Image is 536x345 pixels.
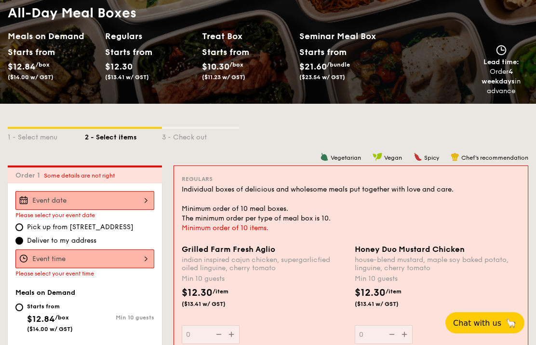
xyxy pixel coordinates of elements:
[182,185,520,223] div: Individual boxes of delicious and wholesome meals put together with love and care. Minimum order ...
[8,45,49,59] div: Starts from
[424,154,439,161] span: Spicy
[470,67,532,96] div: Order in advance
[15,249,154,268] input: Event time
[182,274,347,284] div: Min 10 guests
[414,152,422,161] img: icon-spicy.37a8142b.svg
[8,129,85,142] div: 1 - Select menu
[355,274,520,284] div: Min 10 guests
[36,61,50,68] span: /box
[299,61,327,72] span: $21.60
[15,270,94,277] span: Please select your event time
[483,58,519,66] span: Lead time:
[386,288,402,295] span: /item
[15,304,23,311] input: Starts from$12.84/box($14.00 w/ GST)Min 10 guests
[202,74,245,81] span: ($11.23 w/ GST)
[182,176,213,182] span: Regulars
[461,154,528,161] span: Chef's recommendation
[8,29,97,43] h2: Meals on Demand
[55,314,69,321] span: /box
[8,74,54,81] span: ($14.00 w/ GST)
[15,191,154,210] input: Event date
[299,29,397,43] h2: Seminar Meal Box
[453,318,501,328] span: Chat with us
[299,45,344,59] div: Starts from
[85,129,162,142] div: 2 - Select items
[320,152,329,161] img: icon-vegetarian.fe4039eb.svg
[202,29,292,43] h2: Treat Box
[384,154,402,161] span: Vegan
[355,287,386,299] span: $12.30
[327,61,350,68] span: /bundle
[8,61,36,72] span: $12.84
[15,237,23,245] input: Deliver to my address
[27,236,96,246] span: Deliver to my address
[105,74,149,81] span: ($13.41 w/ GST)
[27,303,73,310] div: Starts from
[229,61,243,68] span: /box
[182,287,213,299] span: $12.30
[445,312,524,333] button: Chat with us🦙
[182,245,275,254] span: Grilled Farm Fresh Aglio
[162,129,239,142] div: 3 - Check out
[27,326,73,332] span: ($14.00 w/ GST)
[182,300,243,308] span: ($13.41 w/ GST)
[44,172,115,179] span: Some details are not right
[105,45,146,59] div: Starts from
[15,289,75,297] span: Meals on Demand
[355,256,520,272] div: house-blend mustard, maple soy baked potato, linguine, cherry tomato
[494,45,509,55] img: icon-clock.2db775ea.svg
[8,4,396,22] h1: All-Day Meal Boxes
[202,61,229,72] span: $10.30
[505,317,517,329] span: 🦙
[373,152,382,161] img: icon-vegan.f8ff3823.svg
[85,314,154,321] div: Min 10 guests
[27,314,55,324] span: $12.84
[15,212,154,219] div: Please select your event date
[27,222,134,232] span: Pick up from [STREET_ADDRESS]
[451,152,459,161] img: icon-chef-hat.a58ddaea.svg
[15,223,23,231] input: Pick up from [STREET_ADDRESS]
[182,223,520,233] div: Minimum order of 10 items.
[213,288,228,295] span: /item
[182,256,347,272] div: indian inspired cajun chicken, supergarlicfied oiled linguine, cherry tomato
[105,29,195,43] h2: Regulars
[299,74,345,81] span: ($23.54 w/ GST)
[331,154,361,161] span: Vegetarian
[15,171,44,179] span: Order 1
[355,300,416,308] span: ($13.41 w/ GST)
[355,245,465,254] span: Honey Duo Mustard Chicken
[105,61,133,72] span: $12.30
[202,45,243,59] div: Starts from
